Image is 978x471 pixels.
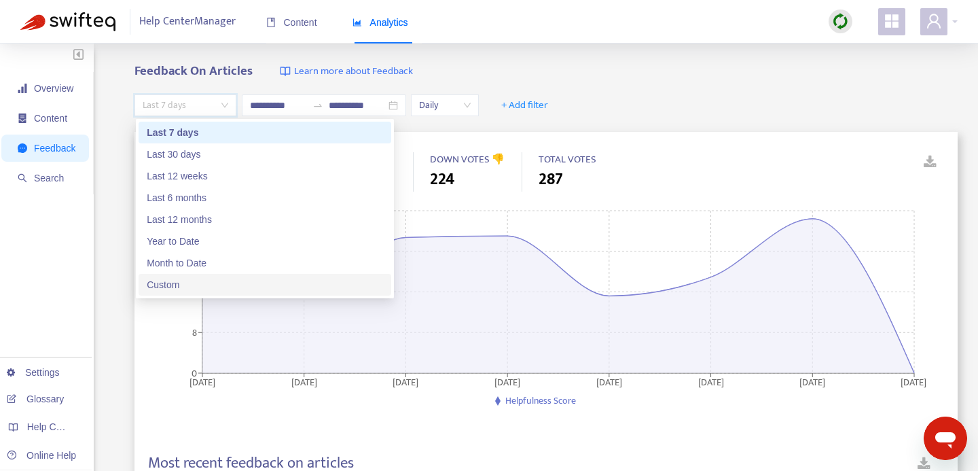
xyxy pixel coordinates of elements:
[294,64,413,80] span: Learn more about Feedback
[18,84,27,93] span: signal
[7,450,76,461] a: Online Help
[352,17,408,28] span: Analytics
[139,9,236,35] span: Help Center Manager
[189,284,197,300] tspan: 16
[147,190,383,205] div: Last 6 months
[18,143,27,153] span: message
[430,167,454,192] span: 224
[419,95,471,116] span: Daily
[34,113,67,124] span: Content
[192,325,197,341] tspan: 8
[139,230,391,252] div: Year to Date
[832,13,849,30] img: sync.dc5367851b00ba804db3.png
[139,187,391,209] div: Last 6 months
[352,18,362,27] span: area-chart
[495,374,521,389] tspan: [DATE]
[147,212,383,227] div: Last 12 months
[430,151,505,168] span: DOWN VOTES 👎
[147,256,383,271] div: Month to Date
[924,417,967,460] iframe: Przycisk umożliwiający otwarcie okna komunikatora
[139,209,391,230] div: Last 12 months
[34,173,64,184] span: Search
[192,365,197,381] tspan: 0
[147,169,383,184] div: Last 12 weeks
[280,66,291,77] img: image-link
[280,64,413,80] a: Learn more about Feedback
[147,147,383,162] div: Last 30 days
[266,18,276,27] span: book
[698,374,724,389] tspan: [DATE]
[312,100,323,111] span: swap-right
[139,122,391,143] div: Last 7 days
[18,173,27,183] span: search
[139,274,391,296] div: Custom
[539,151,596,168] span: TOTAL VOTES
[18,114,27,123] span: container
[134,60,253,82] b: Feedback On Articles
[312,100,323,111] span: to
[147,234,383,249] div: Year to Date
[139,165,391,187] div: Last 12 weeks
[901,374,927,389] tspan: [DATE]
[27,421,83,432] span: Help Centers
[596,374,622,389] tspan: [DATE]
[139,252,391,274] div: Month to Date
[266,17,317,28] span: Content
[143,95,228,116] span: Last 7 days
[147,277,383,292] div: Custom
[20,12,115,31] img: Swifteq
[7,394,64,404] a: Glossary
[393,374,419,389] tspan: [DATE]
[34,83,73,94] span: Overview
[147,125,383,140] div: Last 7 days
[539,167,563,192] span: 287
[34,143,75,154] span: Feedback
[189,374,215,389] tspan: [DATE]
[505,393,576,408] span: Helpfulness Score
[926,13,942,29] span: user
[491,94,558,116] button: + Add filter
[291,374,317,389] tspan: [DATE]
[7,367,60,378] a: Settings
[800,374,826,389] tspan: [DATE]
[501,97,548,114] span: + Add filter
[139,143,391,165] div: Last 30 days
[884,13,900,29] span: appstore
